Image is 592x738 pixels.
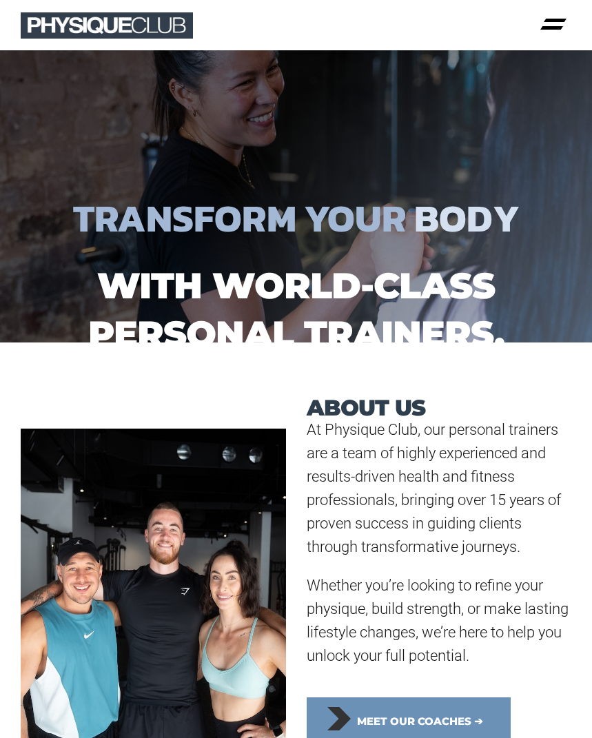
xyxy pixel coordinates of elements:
span: At Physique Club, our personal trainers are a team of highly experienced and results-driven healt... [307,421,561,555]
h1: ABOUT US [307,398,479,418]
h1: with world-class personal trainers. [21,263,571,359]
span: Meet our coaches ➔ [357,706,482,737]
span: Whether you’re looking to refine your physique, build strength, or make lasting lifestyle changes... [307,577,569,664]
span: TRANSFORM YOUR [73,189,407,247]
div: Menu Toggle [536,10,571,40]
